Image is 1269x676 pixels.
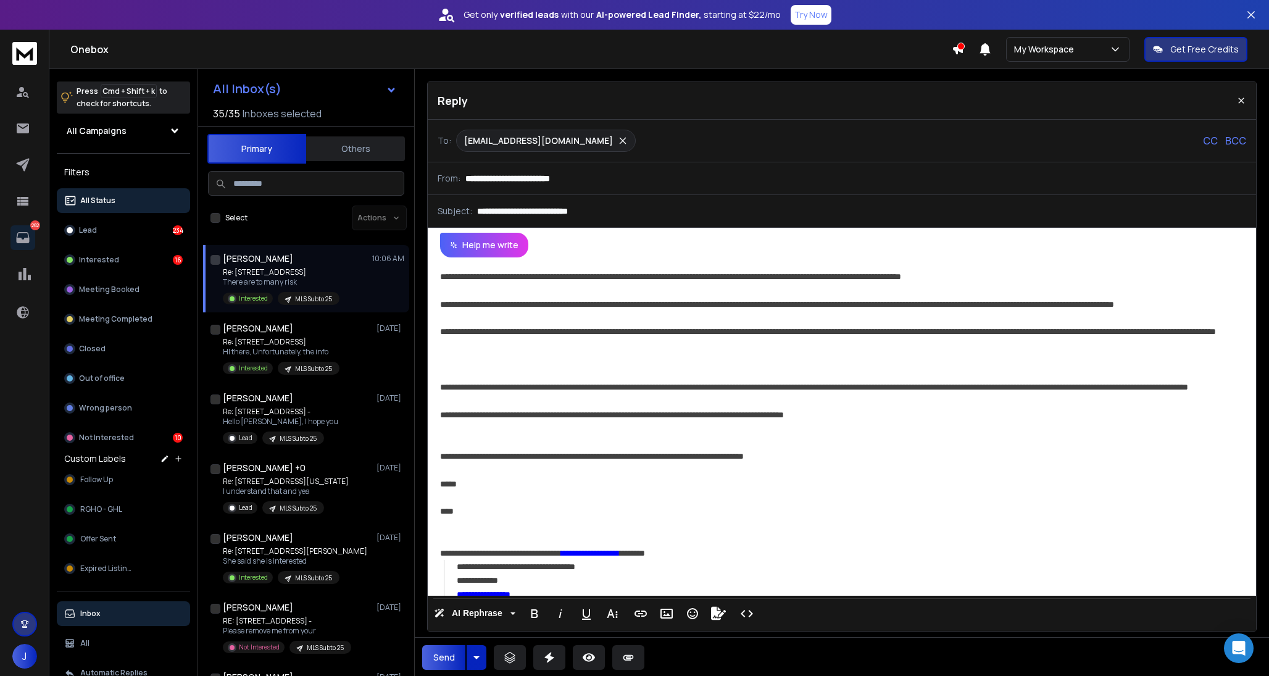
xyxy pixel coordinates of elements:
h3: Inboxes selected [243,106,322,121]
button: Wrong person [57,396,190,420]
button: Out of office [57,366,190,391]
p: Get Free Credits [1170,43,1239,56]
p: Press to check for shortcuts. [77,85,167,110]
button: Insert Link (⌘K) [629,601,652,626]
button: Follow Up [57,467,190,492]
button: Offer Sent [57,527,190,551]
p: Re: [STREET_ADDRESS] - [223,407,338,417]
span: Expired Listing [80,564,132,574]
p: All Status [80,196,115,206]
div: 16 [173,255,183,265]
p: MLS Subto 25 [280,434,317,443]
p: My Workspace [1014,43,1079,56]
p: 262 [30,220,40,230]
p: Get only with our starting at $22/mo [464,9,781,21]
h3: Custom Labels [64,453,126,465]
p: [DATE] [377,393,404,403]
p: Lead [239,433,252,443]
p: HI there, Unfortunately, the info [223,347,339,357]
p: MLS Subto 25 [295,364,332,373]
p: Not Interested [239,643,280,652]
label: Select [225,213,248,223]
p: All [80,638,89,648]
p: Lead [79,225,97,235]
p: CC [1203,133,1218,148]
p: Re: [STREET_ADDRESS][PERSON_NAME] [223,546,367,556]
h1: [PERSON_NAME] +0 [223,462,306,474]
p: She said she is interested [223,556,367,566]
button: Expired Listing [57,556,190,581]
p: [DATE] [377,533,404,543]
button: Lead234 [57,218,190,243]
p: Interested [239,364,268,373]
p: From: [438,172,460,185]
p: Re: [STREET_ADDRESS] [223,267,339,277]
button: Primary [207,134,306,164]
a: 262 [10,225,35,250]
p: Out of office [79,373,125,383]
img: logo [12,42,37,65]
h1: [PERSON_NAME] [223,252,293,265]
p: There are to many risk [223,277,339,287]
h1: [PERSON_NAME] [223,322,293,335]
p: [DATE] [377,463,404,473]
button: Bold (⌘B) [523,601,546,626]
p: Hello [PERSON_NAME], I hope you [223,417,338,427]
button: Closed [57,336,190,361]
p: Interested [79,255,119,265]
span: Offer Sent [80,534,116,544]
p: MLS Subto 25 [295,294,332,304]
p: Interested [239,573,268,582]
p: MLS Subto 25 [295,574,332,583]
div: 234 [173,225,183,235]
p: Please remove me from your [223,626,351,636]
p: Re: [STREET_ADDRESS][US_STATE] [223,477,349,486]
p: Lead [239,503,252,512]
p: Closed [79,344,106,354]
button: All Inbox(s) [203,77,407,101]
button: All Status [57,188,190,213]
h1: All Campaigns [67,125,127,137]
p: Meeting Completed [79,314,152,324]
span: 35 / 35 [213,106,240,121]
button: Code View [735,601,759,626]
p: MLS Subto 25 [307,643,344,653]
button: Get Free Credits [1144,37,1247,62]
button: Send [422,645,465,670]
h1: All Inbox(s) [213,83,281,95]
button: All Campaigns [57,119,190,143]
p: Interested [239,294,268,303]
h1: [PERSON_NAME] [223,392,293,404]
p: Subject: [438,205,472,217]
p: 10:06 AM [372,254,404,264]
button: Try Now [791,5,831,25]
p: To: [438,135,451,147]
div: 10 [173,433,183,443]
p: Not Interested [79,433,134,443]
button: J [12,644,37,669]
span: AI Rephrase [449,608,505,619]
button: Signature [707,601,730,626]
h1: [PERSON_NAME] [223,532,293,544]
button: Italic (⌘I) [549,601,572,626]
button: Meeting Completed [57,307,190,332]
p: RE: [STREET_ADDRESS] - [223,616,351,626]
div: Open Intercom Messenger [1224,633,1254,663]
strong: AI-powered Lead Finder, [596,9,701,21]
p: Inbox [80,609,101,619]
p: BCC [1225,133,1246,148]
button: Meeting Booked [57,277,190,302]
button: Underline (⌘U) [575,601,598,626]
button: All [57,631,190,656]
p: I understand that and yea [223,486,349,496]
p: [DATE] [377,603,404,612]
p: Wrong person [79,403,132,413]
button: More Text [601,601,624,626]
button: AI Rephrase [431,601,518,626]
h1: Onebox [70,42,952,57]
span: Cmd + Shift + k [101,84,157,98]
span: Follow Up [80,475,113,485]
p: Meeting Booked [79,285,139,294]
